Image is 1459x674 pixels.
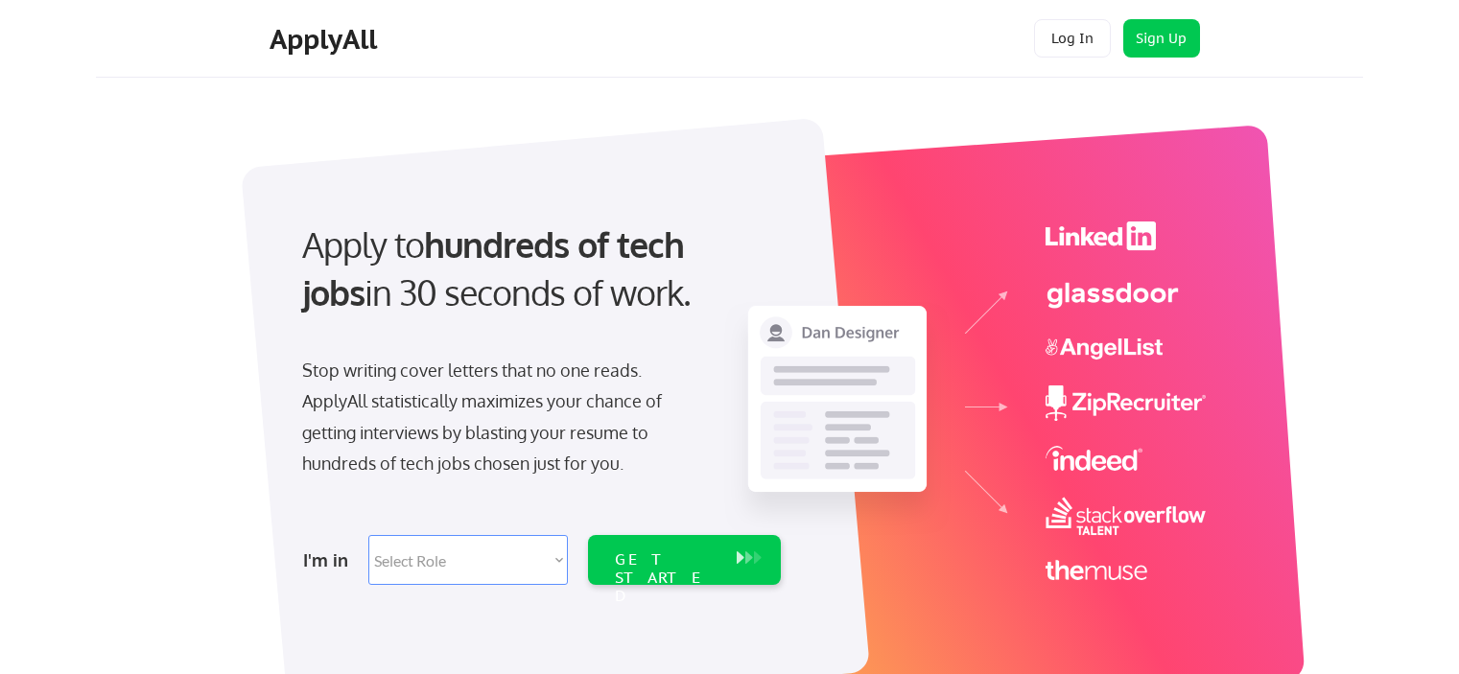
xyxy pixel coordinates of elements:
[1034,19,1111,58] button: Log In
[270,23,383,56] div: ApplyAll
[1123,19,1200,58] button: Sign Up
[302,355,696,479] div: Stop writing cover letters that no one reads. ApplyAll statistically maximizes your chance of get...
[303,545,357,575] div: I'm in
[615,550,718,606] div: GET STARTED
[302,221,773,317] div: Apply to in 30 seconds of work.
[302,222,693,314] strong: hundreds of tech jobs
